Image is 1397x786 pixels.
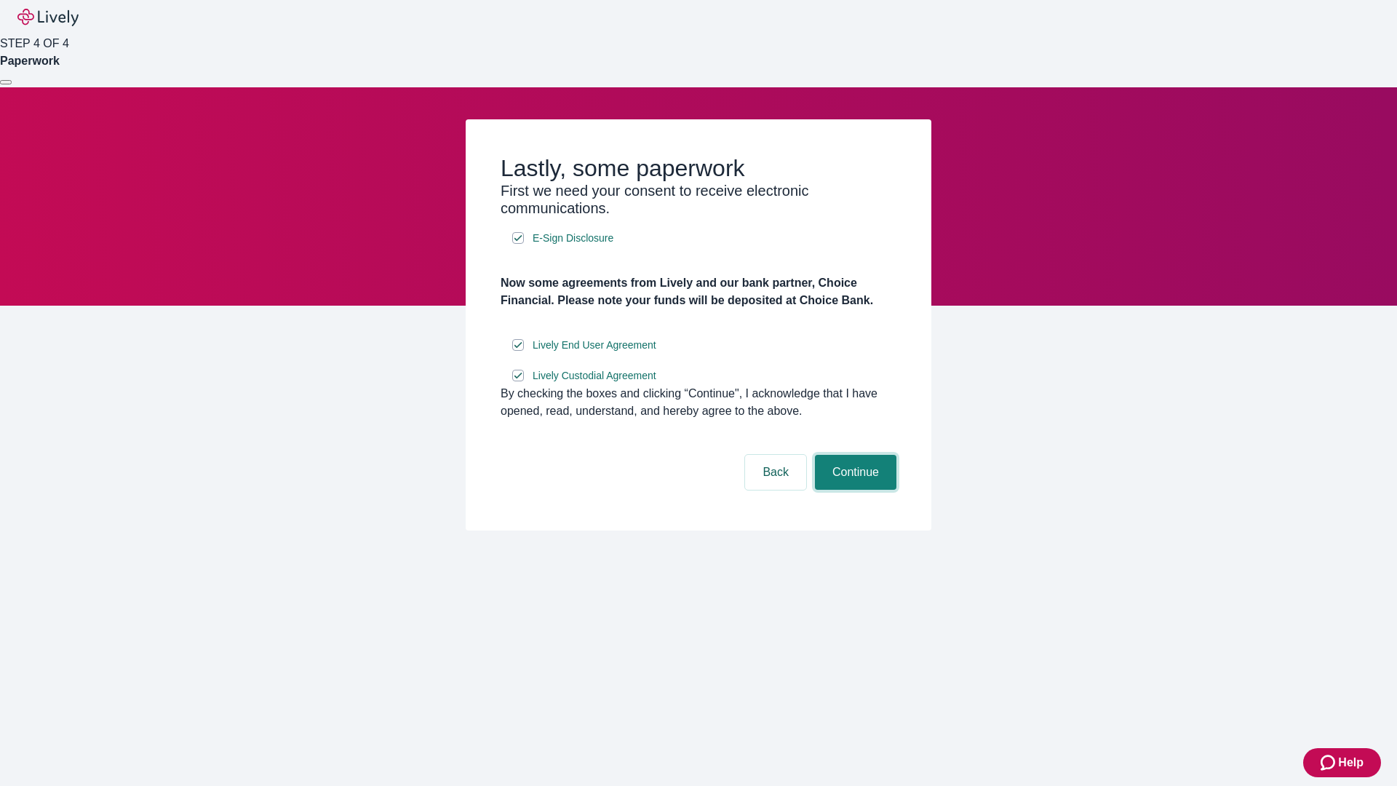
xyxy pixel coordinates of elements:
a: e-sign disclosure document [530,336,659,354]
span: Lively Custodial Agreement [533,368,656,384]
button: Continue [815,455,896,490]
button: Zendesk support iconHelp [1303,748,1381,777]
span: Help [1338,754,1364,771]
a: e-sign disclosure document [530,367,659,385]
h4: Now some agreements from Lively and our bank partner, Choice Financial. Please note your funds wi... [501,274,896,309]
span: E-Sign Disclosure [533,231,613,246]
div: By checking the boxes and clicking “Continue", I acknowledge that I have opened, read, understand... [501,385,896,420]
h2: Lastly, some paperwork [501,154,896,182]
button: Back [745,455,806,490]
span: Lively End User Agreement [533,338,656,353]
h3: First we need your consent to receive electronic communications. [501,182,896,217]
svg: Zendesk support icon [1321,754,1338,771]
a: e-sign disclosure document [530,229,616,247]
img: Lively [17,9,79,26]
